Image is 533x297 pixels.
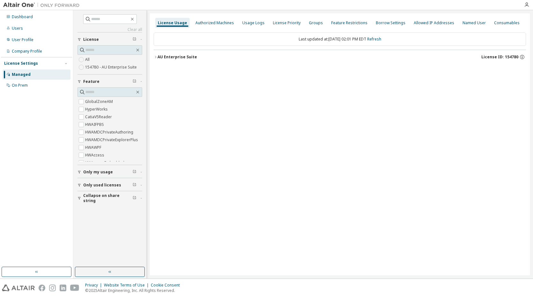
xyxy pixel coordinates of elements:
div: Consumables [494,20,520,25]
button: License [77,33,142,47]
img: altair_logo.svg [2,285,35,291]
a: Refresh [367,36,381,42]
img: facebook.svg [39,285,45,291]
div: Managed [12,72,31,77]
a: Clear all [77,27,142,32]
button: Collapse on share string [77,191,142,205]
label: HyperWorks [85,105,109,113]
span: License [83,37,99,42]
div: User Profile [12,37,33,42]
div: AU Enterprise Suite [157,54,197,60]
span: Collapse on share string [83,193,133,203]
div: Usage Logs [242,20,265,25]
img: instagram.svg [49,285,56,291]
div: Allowed IP Addresses [414,20,454,25]
label: GlobalZoneAM [85,98,114,105]
label: HWAWPF [85,144,103,151]
label: All [85,56,91,63]
div: Borrow Settings [376,20,405,25]
div: License Priority [273,20,301,25]
label: HWAccessEmbedded [85,159,126,167]
span: Clear filter [133,170,136,175]
span: License ID: 154780 [481,54,518,60]
span: Clear filter [133,79,136,84]
button: AU Enterprise SuiteLicense ID: 154780 [154,50,526,64]
span: Clear filter [133,196,136,201]
div: Users [12,26,23,31]
span: Only used licenses [83,183,121,188]
div: Groups [309,20,323,25]
span: Clear filter [133,37,136,42]
button: Feature [77,75,142,89]
button: Only my usage [77,165,142,179]
label: HWAIFPBS [85,121,105,128]
div: Company Profile [12,49,42,54]
div: Feature Restrictions [331,20,368,25]
div: Named User [463,20,486,25]
img: linkedin.svg [60,285,66,291]
img: youtube.svg [70,285,79,291]
div: Website Terms of Use [104,283,151,288]
div: Last updated at: [DATE] 02:01 PM EDT [154,33,526,46]
span: Feature [83,79,99,84]
div: Dashboard [12,14,33,19]
div: License Settings [4,61,38,66]
div: Privacy [85,283,104,288]
p: © 2025 Altair Engineering, Inc. All Rights Reserved. [85,288,184,293]
label: HWAMDCPrivateExplorerPlus [85,136,139,144]
span: Clear filter [133,183,136,188]
img: Altair One [3,2,83,8]
label: CatiaV5Reader [85,113,113,121]
div: Cookie Consent [151,283,184,288]
label: HWAMDCPrivateAuthoring [85,128,135,136]
button: Only used licenses [77,178,142,192]
label: 154780 - AU Enterprise Suite [85,63,138,71]
span: Only my usage [83,170,113,175]
label: HWAccess [85,151,106,159]
div: Authorized Machines [195,20,234,25]
div: On Prem [12,83,28,88]
div: License Usage [158,20,187,25]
